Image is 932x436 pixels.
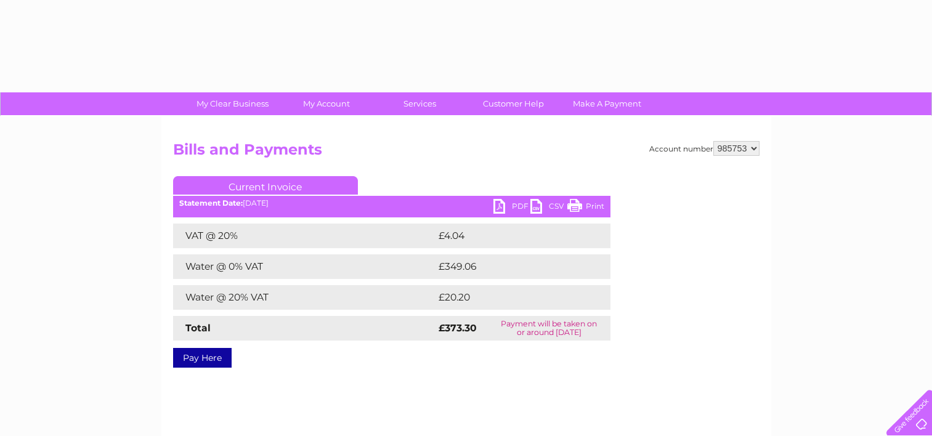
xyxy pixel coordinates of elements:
[530,199,567,217] a: CSV
[173,176,358,195] a: Current Invoice
[436,224,582,248] td: £4.04
[436,254,589,279] td: £349.06
[275,92,377,115] a: My Account
[556,92,658,115] a: Make A Payment
[173,285,436,310] td: Water @ 20% VAT
[567,199,604,217] a: Print
[173,254,436,279] td: Water @ 0% VAT
[436,285,586,310] td: £20.20
[649,141,760,156] div: Account number
[173,199,610,208] div: [DATE]
[488,316,610,341] td: Payment will be taken on or around [DATE]
[179,198,243,208] b: Statement Date:
[439,322,477,334] strong: £373.30
[182,92,283,115] a: My Clear Business
[173,224,436,248] td: VAT @ 20%
[173,348,232,368] a: Pay Here
[493,199,530,217] a: PDF
[173,141,760,164] h2: Bills and Payments
[369,92,471,115] a: Services
[185,322,211,334] strong: Total
[463,92,564,115] a: Customer Help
